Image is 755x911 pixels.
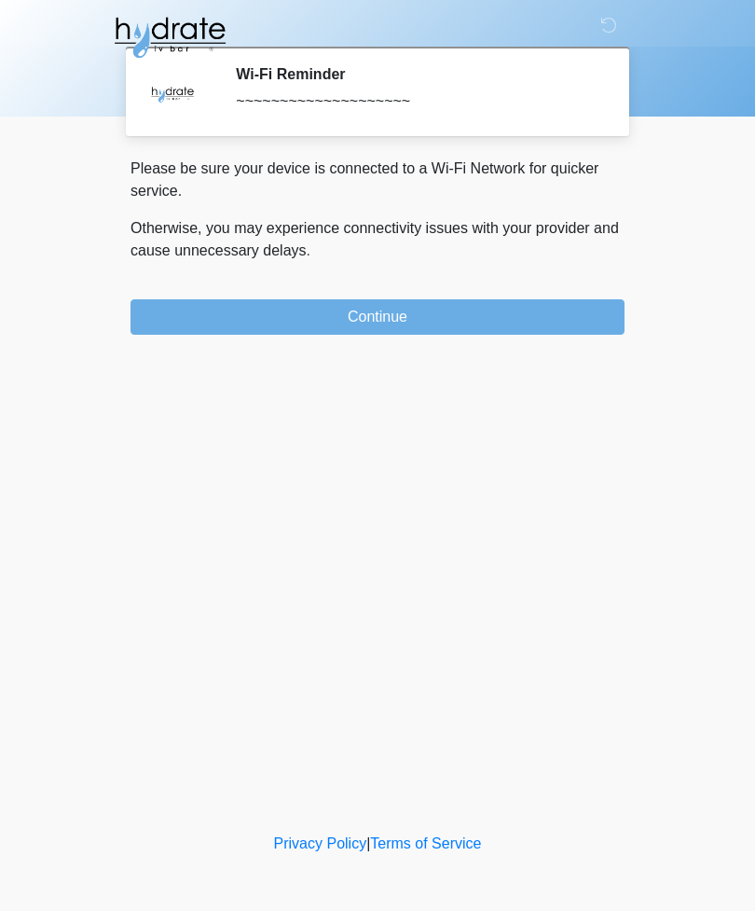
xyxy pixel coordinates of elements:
[130,158,625,202] p: Please be sure your device is connected to a Wi-Fi Network for quicker service.
[366,835,370,851] a: |
[370,835,481,851] a: Terms of Service
[236,90,597,113] div: ~~~~~~~~~~~~~~~~~~~~
[307,242,310,258] span: .
[130,217,625,262] p: Otherwise, you may experience connectivity issues with your provider and cause unnecessary delays
[274,835,367,851] a: Privacy Policy
[112,14,227,61] img: Hydrate IV Bar - Fort Collins Logo
[144,65,200,121] img: Agent Avatar
[130,299,625,335] button: Continue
